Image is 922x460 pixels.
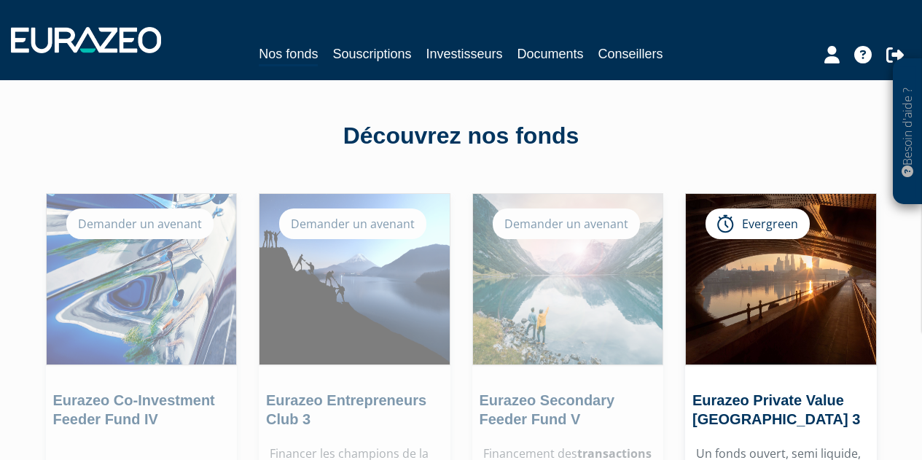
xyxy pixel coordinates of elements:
a: Nos fonds [259,44,318,66]
a: Souscriptions [332,44,411,64]
a: Documents [517,44,584,64]
img: Eurazeo Entrepreneurs Club 3 [259,194,450,365]
div: Demander un avenant [279,208,426,239]
a: Eurazeo Secondary Feeder Fund V [480,392,615,427]
a: Eurazeo Private Value [GEOGRAPHIC_DATA] 3 [692,392,860,427]
img: Eurazeo Secondary Feeder Fund V [473,194,663,365]
img: Eurazeo Private Value Europe 3 [686,194,876,365]
div: Demander un avenant [493,208,640,239]
div: Demander un avenant [66,208,214,239]
a: Eurazeo Entrepreneurs Club 3 [266,392,426,427]
a: Eurazeo Co-Investment Feeder Fund IV [53,392,215,427]
a: Conseillers [598,44,663,64]
img: 1732889491-logotype_eurazeo_blanc_rvb.png [11,27,161,53]
p: Besoin d'aide ? [899,66,916,198]
img: Eurazeo Co-Investment Feeder Fund IV [47,194,237,365]
div: Evergreen [706,208,810,239]
div: Découvrez nos fonds [46,120,877,153]
a: Investisseurs [426,44,502,64]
